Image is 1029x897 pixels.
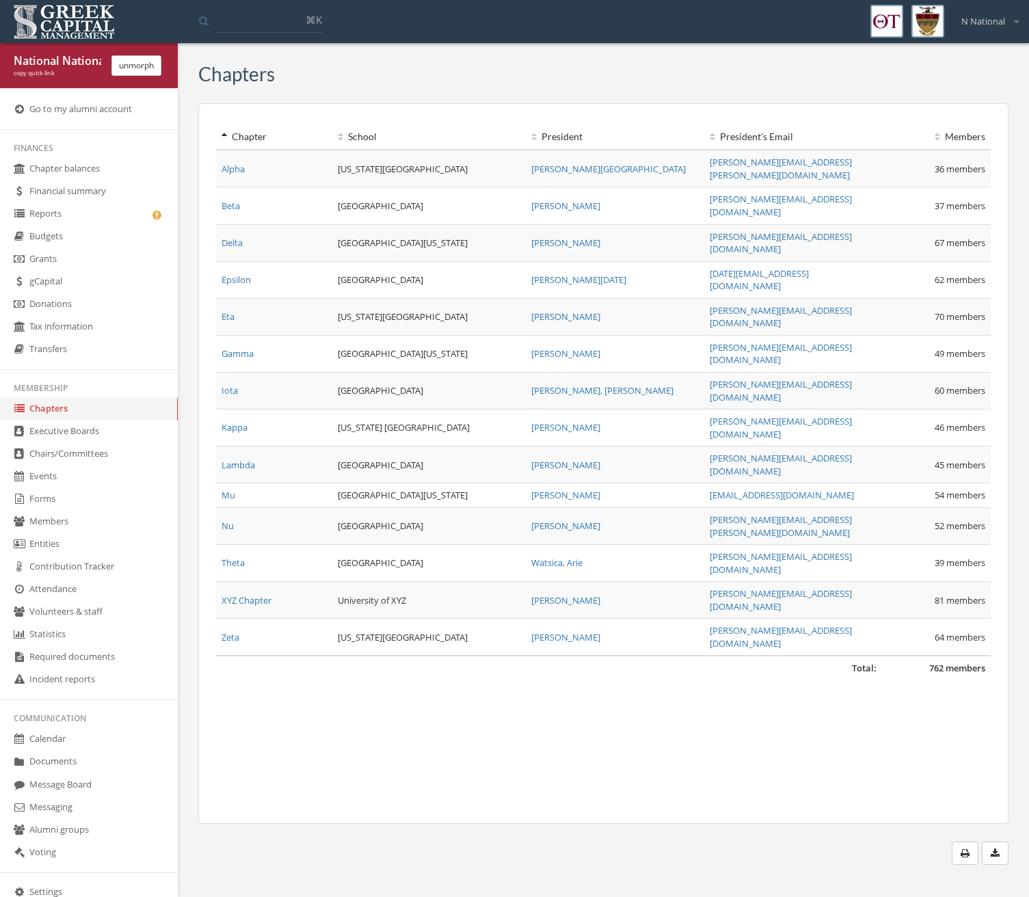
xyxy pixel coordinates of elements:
[332,373,526,410] td: [GEOGRAPHIC_DATA]
[531,459,600,471] a: [PERSON_NAME]
[222,594,271,606] a: XYZ Chapter
[710,452,852,477] a: [PERSON_NAME][EMAIL_ADDRESS][DOMAIN_NAME]
[952,5,1019,28] div: N National
[531,163,686,175] a: [PERSON_NAME][GEOGRAPHIC_DATA]
[710,587,852,613] a: [PERSON_NAME][EMAIL_ADDRESS][DOMAIN_NAME]
[935,163,985,175] span: 36 members
[531,520,600,532] a: [PERSON_NAME]
[332,261,526,298] td: [GEOGRAPHIC_DATA]
[935,520,985,532] span: 52 members
[935,557,985,569] span: 39 members
[935,310,985,323] span: 70 members
[531,421,600,433] a: [PERSON_NAME]
[332,507,526,544] td: [GEOGRAPHIC_DATA]
[531,237,600,249] a: [PERSON_NAME]
[222,421,248,433] a: Kappa
[531,557,583,569] a: Watsica, Arie
[222,310,235,323] a: Eta
[306,13,322,27] span: ⌘K
[332,150,526,187] td: [US_STATE][GEOGRAPHIC_DATA]
[332,298,526,335] td: [US_STATE][GEOGRAPHIC_DATA]
[935,237,985,249] span: 67 members
[710,130,877,144] div: President 's Email
[222,489,235,501] a: Mu
[935,459,985,471] span: 45 members
[531,310,600,323] a: [PERSON_NAME]
[710,624,852,650] a: [PERSON_NAME][EMAIL_ADDRESS][DOMAIN_NAME]
[332,335,526,372] td: [GEOGRAPHIC_DATA][US_STATE]
[222,384,238,397] a: Iota
[531,273,626,286] a: [PERSON_NAME][DATE]
[935,200,985,212] span: 37 members
[929,662,985,674] span: 762 members
[531,200,600,212] a: [PERSON_NAME]
[710,550,852,576] a: [PERSON_NAME][EMAIL_ADDRESS][DOMAIN_NAME]
[531,489,600,501] a: [PERSON_NAME]
[14,69,101,78] div: copy quick link
[961,15,1005,28] span: N National
[216,656,882,680] td: Total:
[222,631,239,643] a: Zeta
[14,53,101,69] div: National National
[935,347,985,360] span: 49 members
[935,273,985,286] span: 62 members
[935,384,985,397] span: 60 members
[332,483,526,508] td: [GEOGRAPHIC_DATA][US_STATE]
[222,130,327,144] div: Chapter
[222,459,255,471] a: Lambda
[710,193,852,218] a: [PERSON_NAME][EMAIL_ADDRESS][DOMAIN_NAME]
[710,415,852,440] a: [PERSON_NAME][EMAIL_ADDRESS][DOMAIN_NAME]
[222,520,234,532] a: Nu
[111,55,161,76] button: unmorph
[935,594,985,606] span: 81 members
[222,237,243,249] a: Delta
[710,513,852,539] a: [PERSON_NAME][EMAIL_ADDRESS][PERSON_NAME][DOMAIN_NAME]
[198,64,275,85] h3: Chapters
[710,156,852,181] a: [PERSON_NAME][EMAIL_ADDRESS][PERSON_NAME][DOMAIN_NAME]
[332,410,526,446] td: [US_STATE] [GEOGRAPHIC_DATA]
[710,489,854,501] a: [EMAIL_ADDRESS][DOMAIN_NAME]
[338,130,520,144] div: School
[332,545,526,582] td: [GEOGRAPHIC_DATA]
[222,200,240,212] a: Beta
[222,273,251,286] a: Epsilon
[222,557,245,569] a: Theta
[531,631,600,643] a: [PERSON_NAME]
[710,230,852,256] a: [PERSON_NAME][EMAIL_ADDRESS][DOMAIN_NAME]
[332,582,526,619] td: University of XYZ
[710,267,809,293] a: [DATE][EMAIL_ADDRESS][DOMAIN_NAME]
[332,224,526,261] td: [GEOGRAPHIC_DATA][US_STATE]
[222,163,245,175] a: Alpha
[332,187,526,224] td: [GEOGRAPHIC_DATA]
[332,446,526,483] td: [GEOGRAPHIC_DATA]
[332,619,526,656] td: [US_STATE][GEOGRAPHIC_DATA]
[531,384,673,397] a: [PERSON_NAME], [PERSON_NAME]
[531,594,600,606] a: [PERSON_NAME]
[222,347,254,360] a: Gamma
[887,130,985,144] div: Members
[531,130,699,144] div: President
[935,489,985,501] span: 54 members
[531,347,600,360] a: [PERSON_NAME]
[710,378,852,403] a: [PERSON_NAME][EMAIL_ADDRESS][DOMAIN_NAME]
[935,421,985,433] span: 46 members
[710,341,852,366] a: [PERSON_NAME][EMAIL_ADDRESS][DOMAIN_NAME]
[710,304,852,330] a: [PERSON_NAME][EMAIL_ADDRESS][DOMAIN_NAME]
[935,631,985,643] span: 64 members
